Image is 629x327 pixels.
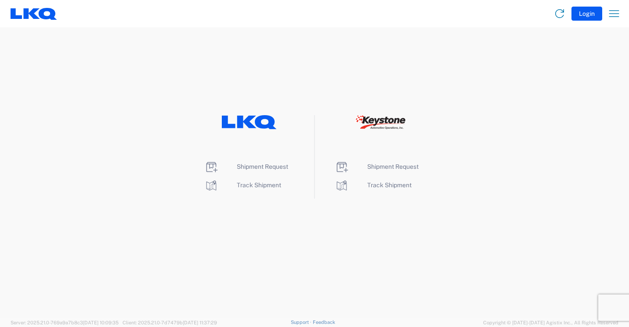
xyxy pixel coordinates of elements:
a: Feedback [313,320,335,325]
span: [DATE] 10:09:35 [83,320,119,325]
span: Server: 2025.21.0-769a9a7b8c3 [11,320,119,325]
span: Track Shipment [367,182,412,189]
span: Track Shipment [237,182,281,189]
span: [DATE] 11:37:29 [183,320,217,325]
a: Shipment Request [335,163,419,170]
span: Shipment Request [367,163,419,170]
a: Shipment Request [204,163,288,170]
a: Track Shipment [335,182,412,189]
span: Shipment Request [237,163,288,170]
button: Login [571,7,602,21]
a: Track Shipment [204,182,281,189]
span: Copyright © [DATE]-[DATE] Agistix Inc., All Rights Reserved [483,319,618,327]
a: Support [291,320,313,325]
span: Client: 2025.21.0-7d7479b [123,320,217,325]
